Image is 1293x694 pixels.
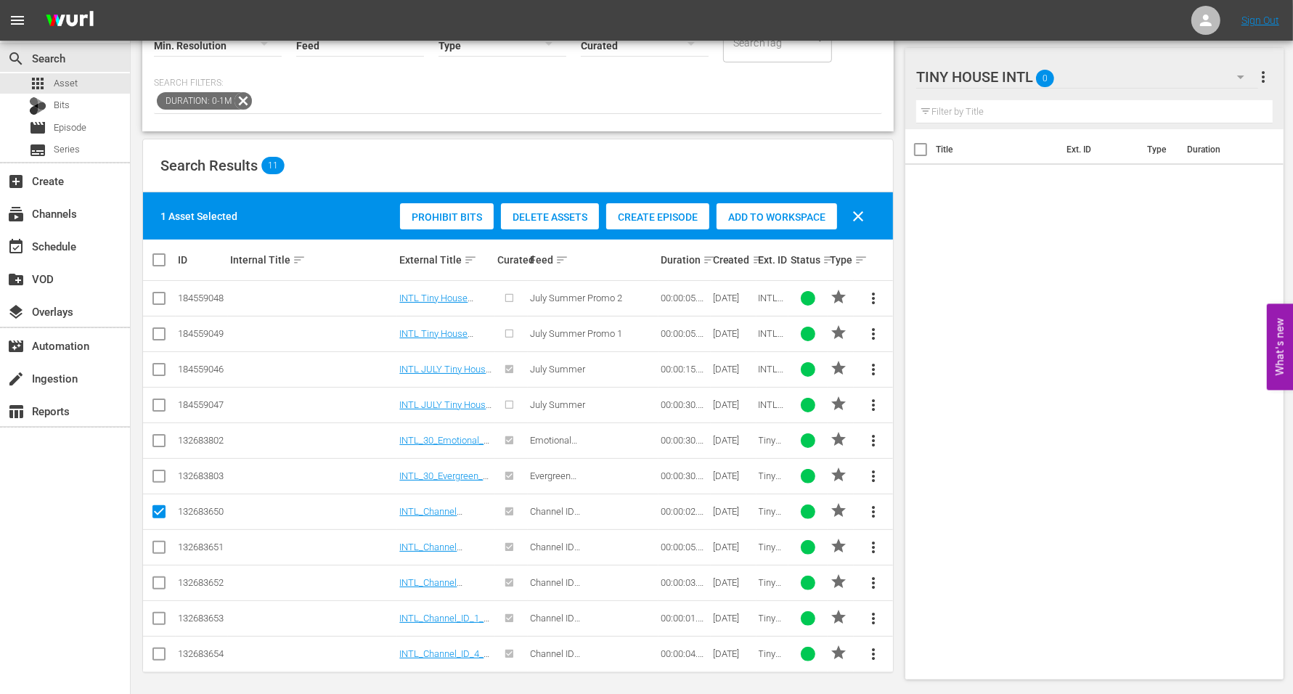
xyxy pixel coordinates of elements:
[717,203,837,229] button: Add to Workspace
[154,77,882,89] p: Search Filters:
[717,211,837,223] span: Add to Workspace
[54,76,78,91] span: Asset
[178,254,226,266] div: ID
[555,253,568,266] span: sort
[856,459,891,494] button: more_vert
[865,574,882,592] span: more_vert
[606,203,709,229] button: Create Episode
[530,577,618,599] span: Channel ID [GEOGRAPHIC_DATA]
[530,506,618,528] span: Channel ID [GEOGRAPHIC_DATA]
[54,98,70,113] span: Bits
[936,129,1058,170] th: Title
[856,566,891,600] button: more_vert
[400,203,494,229] button: Prohibit Bits
[856,317,891,351] button: more_vert
[830,573,847,590] span: PROMO
[1179,129,1266,170] th: Duration
[856,530,891,565] button: more_vert
[713,293,754,303] div: [DATE]
[399,399,491,421] a: INTL JULY Tiny House Nation Promo 30
[823,253,836,266] span: sort
[1267,304,1293,391] button: Open Feedback Widget
[530,542,618,563] span: Channel ID [GEOGRAPHIC_DATA]
[661,542,709,552] div: 00:00:05.005
[178,577,226,588] div: 132683652
[661,293,709,303] div: 00:00:05.077
[1139,129,1179,170] th: Type
[530,293,622,303] span: July Summer Promo 2
[713,328,754,339] div: [DATE]
[400,211,494,223] span: Prohibit Bits
[791,251,825,269] div: Status
[160,209,237,224] div: 1 Asset Selected
[29,119,46,136] span: Episode
[865,468,882,485] span: more_vert
[399,328,473,350] a: INTL Tiny House Nation Promo 5
[830,466,847,483] span: PROMO
[399,435,491,468] a: INTL_30_Emotional_Tiny House Nation_Promo
[830,502,847,519] span: PROMO
[661,251,709,269] div: Duration
[178,648,226,659] div: 132683654
[661,364,709,375] div: 00:00:15.082
[606,211,709,223] span: Create Episode
[713,648,754,659] div: [DATE]
[530,399,585,410] span: July Summer
[35,4,105,38] img: ans4CAIJ8jUAAAAAAAAAAAAAAAAAAAAAAAAgQb4GAAAAAAAAAAAAAAAAAAAAAAAAJMjXAAAAAAAAAAAAAAAAAAAAAAAAgAT5G...
[830,324,847,341] span: PROMO
[713,613,754,624] div: [DATE]
[830,537,847,555] span: PROMO
[856,388,891,422] button: more_vert
[464,253,477,266] span: sort
[759,364,786,429] span: INTL Tiny House Nation Promo 15
[752,253,765,266] span: sort
[530,328,622,339] span: July Summer Promo 1
[7,370,25,388] span: Ingestion
[865,290,882,307] span: more_vert
[7,205,25,223] span: Channels
[530,613,618,634] span: Channel ID [GEOGRAPHIC_DATA]
[830,359,847,377] span: PROMO
[1255,68,1273,86] span: more_vert
[856,352,891,387] button: more_vert
[856,281,891,316] button: more_vert
[157,92,234,110] span: Duration: 0-1m
[178,364,226,375] div: 184559046
[160,157,258,174] span: Search Results
[759,542,786,672] span: Tiny House Nation (FAST Channel) Channel ID [GEOGRAPHIC_DATA]
[7,403,25,420] span: table_chart
[501,203,599,229] button: Delete Assets
[399,542,468,574] a: INTL_Channel ID_5_Tiny House Nation
[865,645,882,663] span: more_vert
[713,577,754,588] div: [DATE]
[703,253,716,266] span: sort
[29,142,46,159] span: Series
[1058,129,1139,170] th: Ext. ID
[830,288,847,306] span: PROMO
[830,395,847,412] span: PROMO
[849,208,867,225] span: clear
[399,648,491,670] a: INTL_Channel_ID_4_Tiny House Nation
[501,211,599,223] span: Delete Assets
[9,12,26,29] span: menu
[230,251,396,269] div: Internal Title
[178,506,226,517] div: 132683650
[865,325,882,343] span: more_vert
[399,251,493,269] div: External Title
[841,199,876,234] button: clear
[830,644,847,661] span: PROMO
[7,303,25,321] span: Overlays
[865,361,882,378] span: more_vert
[661,435,709,446] div: 00:00:30.030
[865,432,882,449] span: more_vert
[661,470,709,481] div: 00:00:30.101
[178,399,226,410] div: 184559047
[1255,60,1273,94] button: more_vert
[661,506,709,517] div: 00:00:02.002
[865,539,882,556] span: more_vert
[713,251,754,269] div: Created
[713,470,754,481] div: [DATE]
[178,470,226,481] div: 132683803
[399,506,468,539] a: INTL_Channel ID_2_Tiny House Nation
[759,328,786,393] span: INTL Tiny House Nation Promo 5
